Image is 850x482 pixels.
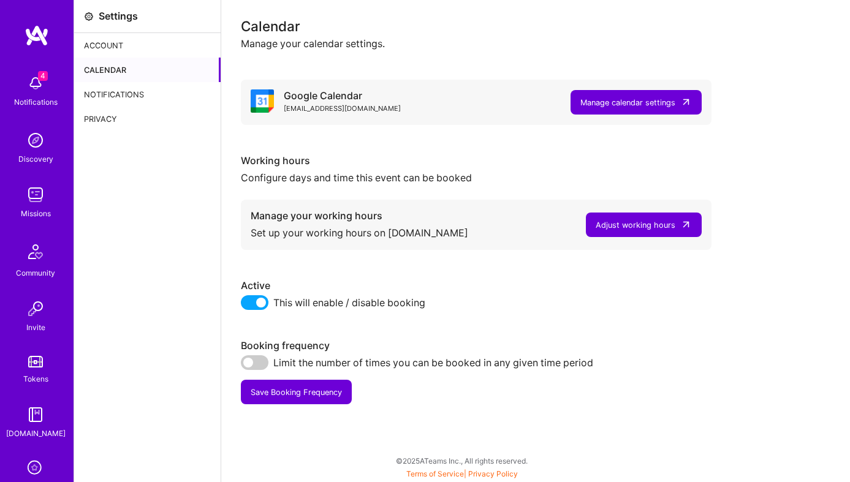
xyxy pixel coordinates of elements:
[23,296,48,321] img: Invite
[26,321,45,334] div: Invite
[241,20,830,32] div: Calendar
[273,295,425,310] span: This will enable / disable booking
[284,102,401,115] div: [EMAIL_ADDRESS][DOMAIN_NAME]
[284,89,401,102] div: Google Calendar
[406,469,464,478] a: Terms of Service
[21,207,51,220] div: Missions
[74,445,850,476] div: © 2025 ATeams Inc., All rights reserved.
[23,71,48,96] img: bell
[84,12,94,21] i: icon Settings
[251,209,468,222] div: Manage your working hours
[74,58,221,82] div: Calendar
[571,90,702,115] button: Manage calendar settings
[74,33,221,58] div: Account
[74,82,221,107] div: Notifications
[468,469,518,478] a: Privacy Policy
[680,96,692,108] i: icon LinkArrow
[21,237,50,266] img: Community
[24,457,47,480] i: icon SelectionTeam
[241,339,711,352] div: Booking frequency
[23,128,48,153] img: discovery
[273,355,593,370] span: Limit the number of times you can be booked in any given time period
[25,24,49,47] img: logo
[241,380,352,404] button: Save Booking Frequency
[251,89,274,113] i: icon Google
[586,213,702,237] button: Adjust working hours
[38,71,48,81] span: 4
[406,469,518,478] span: |
[241,154,711,167] div: Working hours
[16,266,55,279] div: Community
[23,402,48,427] img: guide book
[680,219,692,230] i: icon LinkArrow
[23,372,48,385] div: Tokens
[241,167,711,185] div: Configure days and time this event can be booked
[28,356,43,367] img: tokens
[241,37,830,50] div: Manage your calendar settings.
[23,183,48,207] img: teamwork
[596,219,675,232] div: Adjust working hours
[251,222,468,240] div: Set up your working hours on [DOMAIN_NAME]
[18,153,53,165] div: Discovery
[74,107,221,131] div: Privacy
[6,427,66,440] div: [DOMAIN_NAME]
[580,96,675,109] div: Manage calendar settings
[14,96,58,108] div: Notifications
[241,279,711,292] div: Active
[99,10,138,23] div: Settings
